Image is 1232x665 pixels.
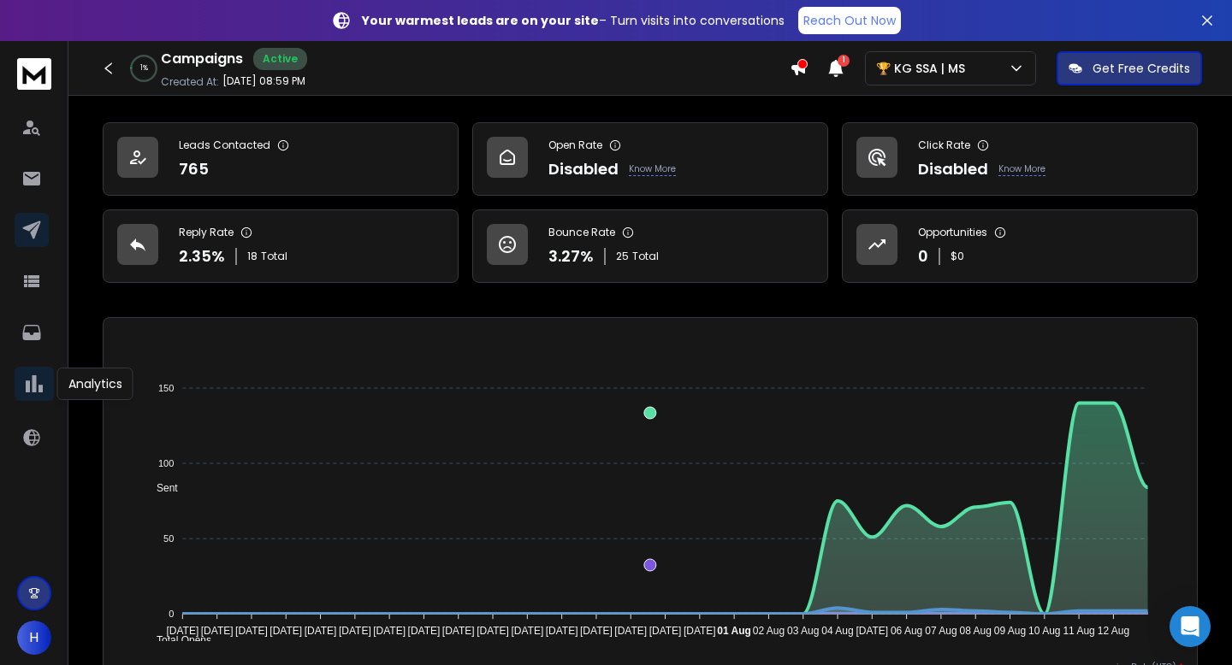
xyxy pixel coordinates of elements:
[548,157,619,181] p: Disabled
[925,625,957,637] tspan: 07 Aug
[201,625,234,637] tspan: [DATE]
[918,226,987,239] p: Opportunities
[235,625,268,637] tspan: [DATE]
[339,625,371,637] tspan: [DATE]
[1028,625,1060,637] tspan: 10 Aug
[787,625,819,637] tspan: 03 Aug
[408,625,441,637] tspan: [DATE]
[17,621,51,655] button: H
[838,55,850,67] span: 1
[17,58,51,90] img: logo
[1098,625,1129,637] tspan: 12 Aug
[305,625,337,637] tspan: [DATE]
[144,634,211,646] span: Total Opens
[548,226,615,239] p: Bounce Rate
[1057,51,1202,85] button: Get Free Credits
[512,625,544,637] tspan: [DATE]
[891,625,922,637] tspan: 06 Aug
[103,209,459,283] a: Reply Rate2.35%18Total
[179,244,225,268] p: 2.35 %
[253,48,307,70] div: Active
[179,226,234,239] p: Reply Rate
[998,162,1045,176] p: Know More
[57,368,133,400] div: Analytics
[918,138,970,152] p: Click Rate
[842,122,1198,196] a: Click RateDisabledKnow More
[169,609,174,619] tspan: 0
[918,157,988,181] p: Disabled
[167,625,199,637] tspan: [DATE]
[161,49,243,69] h1: Campaigns
[472,122,828,196] a: Open RateDisabledKnow More
[103,122,459,196] a: Leads Contacted765
[684,625,716,637] tspan: [DATE]
[158,383,174,393] tspan: 150
[960,625,992,637] tspan: 08 Aug
[270,625,303,637] tspan: [DATE]
[472,209,828,283] a: Bounce Rate3.27%25Total
[951,250,964,263] p: $ 0
[477,625,509,637] tspan: [DATE]
[616,250,629,263] span: 25
[803,12,896,29] p: Reach Out Now
[918,244,928,268] p: 0
[994,625,1026,637] tspan: 09 Aug
[753,625,785,637] tspan: 02 Aug
[247,250,258,263] span: 18
[222,74,305,88] p: [DATE] 08:59 PM
[158,458,174,468] tspan: 100
[842,209,1198,283] a: Opportunities0$0
[144,482,178,494] span: Sent
[718,625,752,637] tspan: 01 Aug
[876,60,972,77] p: 🏆 KG SSA | MS
[1093,60,1190,77] p: Get Free Credits
[179,138,270,152] p: Leads Contacted
[163,533,174,544] tspan: 50
[161,75,219,89] p: Created At:
[1063,625,1095,637] tspan: 11 Aug
[362,12,785,29] p: – Turn visits into conversations
[140,63,148,74] p: 1 %
[798,7,901,34] a: Reach Out Now
[442,625,475,637] tspan: [DATE]
[649,625,682,637] tspan: [DATE]
[548,244,594,268] p: 3.27 %
[179,157,209,181] p: 765
[632,250,659,263] span: Total
[548,138,602,152] p: Open Rate
[856,625,889,637] tspan: [DATE]
[821,625,853,637] tspan: 04 Aug
[362,12,599,29] strong: Your warmest leads are on your site
[614,625,647,637] tspan: [DATE]
[629,162,676,176] p: Know More
[546,625,578,637] tspan: [DATE]
[373,625,406,637] tspan: [DATE]
[1170,606,1211,647] div: Open Intercom Messenger
[261,250,287,263] span: Total
[580,625,613,637] tspan: [DATE]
